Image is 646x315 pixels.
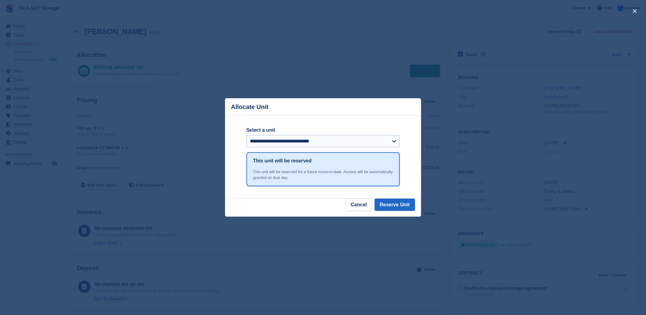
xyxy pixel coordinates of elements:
[375,199,415,211] button: Reserve Unit
[231,103,269,111] p: Allocate Unit
[253,157,312,165] h1: This unit will be reserved
[630,6,640,16] button: close
[346,199,372,211] button: Cancel
[253,169,393,181] div: This unit will be reserved for a future move-in date. Access will be automatically granted on tha...
[247,126,400,134] label: Select a unit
